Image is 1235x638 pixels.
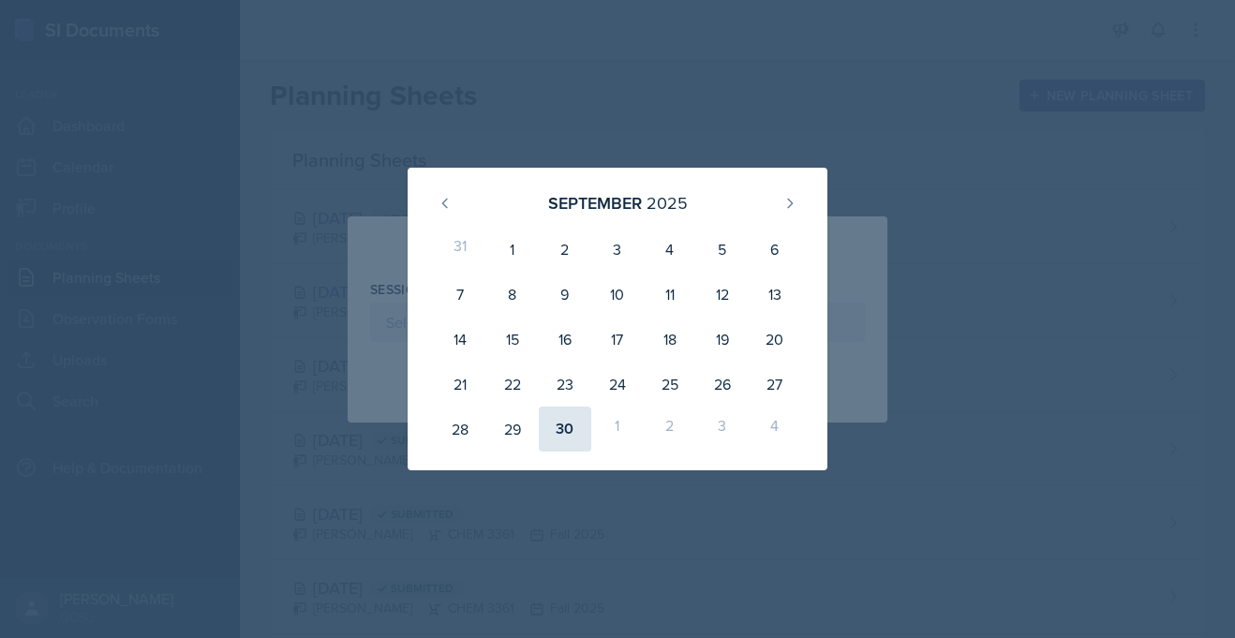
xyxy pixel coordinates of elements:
div: 14 [434,317,486,362]
div: 5 [696,227,749,272]
div: 18 [644,317,696,362]
div: 4 [749,407,801,452]
div: 4 [644,227,696,272]
div: 13 [749,272,801,317]
div: 9 [539,272,591,317]
div: 17 [591,317,644,362]
div: 1 [486,227,539,272]
div: 7 [434,272,486,317]
div: 11 [644,272,696,317]
div: 3 [591,227,644,272]
div: 20 [749,317,801,362]
div: 30 [539,407,591,452]
div: 23 [539,362,591,407]
div: 19 [696,317,749,362]
div: 1 [591,407,644,452]
div: 25 [644,362,696,407]
div: 2 [644,407,696,452]
div: 3 [696,407,749,452]
div: 15 [486,317,539,362]
div: 27 [749,362,801,407]
div: 22 [486,362,539,407]
div: 6 [749,227,801,272]
div: 12 [696,272,749,317]
div: 2 [539,227,591,272]
div: 10 [591,272,644,317]
div: 29 [486,407,539,452]
div: 21 [434,362,486,407]
div: 26 [696,362,749,407]
div: 16 [539,317,591,362]
div: 28 [434,407,486,452]
div: 8 [486,272,539,317]
div: 31 [434,227,486,272]
div: 24 [591,362,644,407]
div: 2025 [647,190,688,215]
div: September [548,190,642,215]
